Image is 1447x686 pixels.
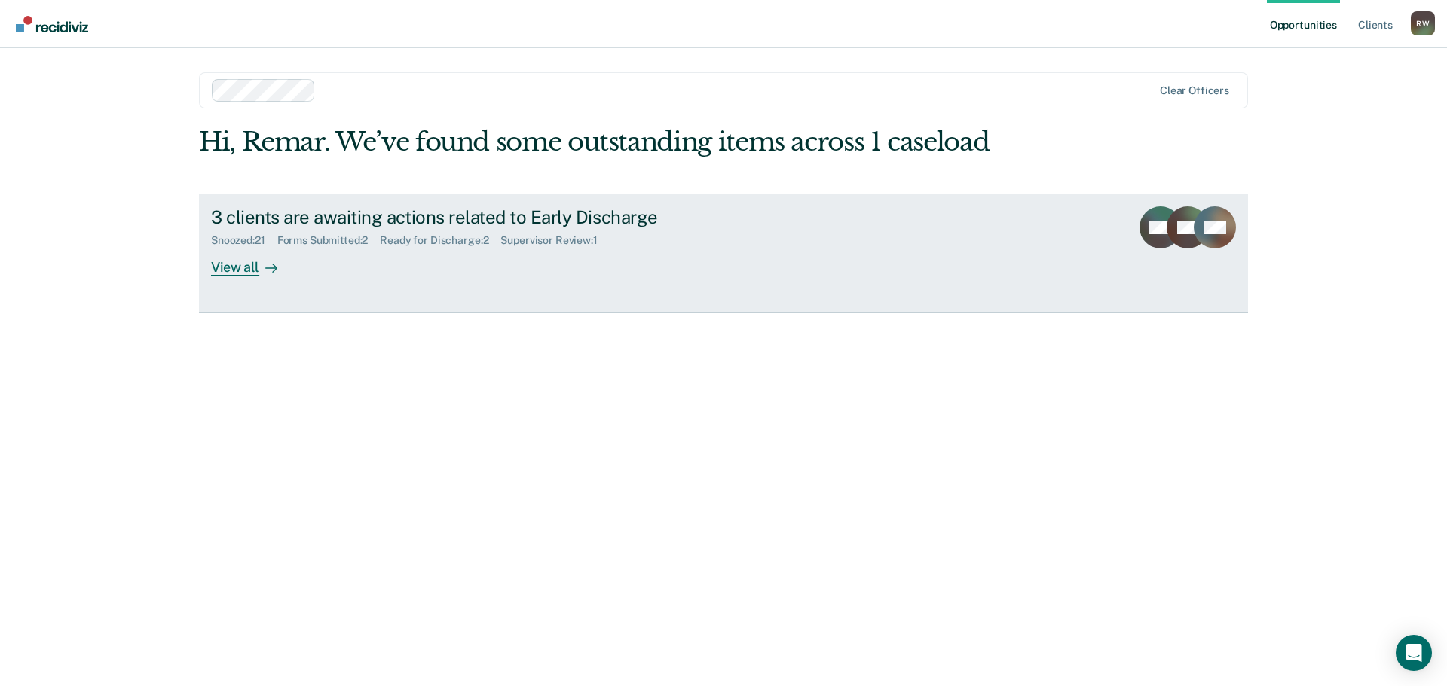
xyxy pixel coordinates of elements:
button: Profile dropdown button [1411,11,1435,35]
img: Recidiviz [16,16,88,32]
div: Forms Submitted : 2 [277,234,381,247]
div: Snoozed : 21 [211,234,277,247]
div: Hi, Remar. We’ve found some outstanding items across 1 caseload [199,127,1039,157]
div: Ready for Discharge : 2 [380,234,500,247]
div: Open Intercom Messenger [1396,635,1432,671]
div: Supervisor Review : 1 [500,234,609,247]
div: Clear officers [1160,84,1229,97]
a: 3 clients are awaiting actions related to Early DischargeSnoozed:21Forms Submitted:2Ready for Dis... [199,194,1248,313]
div: View all [211,246,295,276]
div: R W [1411,11,1435,35]
div: 3 clients are awaiting actions related to Early Discharge [211,206,740,228]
